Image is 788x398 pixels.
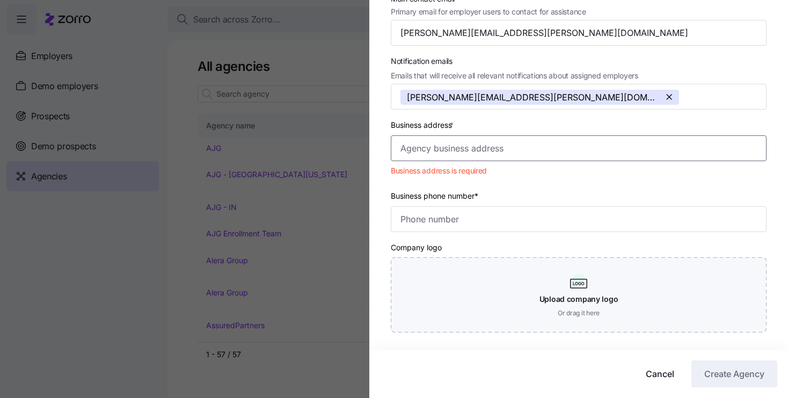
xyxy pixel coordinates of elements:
[391,55,638,67] span: Notification emails
[391,206,767,232] input: Phone number
[391,6,586,18] span: Primary email for employer users to contact for assistance
[691,360,777,387] button: Create Agency
[646,367,674,380] span: Cancel
[407,90,660,105] span: [PERSON_NAME][EMAIL_ADDRESS][PERSON_NAME][DOMAIN_NAME]
[637,360,683,387] button: Cancel
[391,135,767,161] input: Agency business address
[391,70,638,82] span: Emails that will receive all relevant notifications about assigned employers
[704,367,764,380] span: Create Agency
[391,119,456,131] label: Business address
[391,190,478,202] label: Business phone number*
[391,165,487,176] span: Business address is required
[391,20,767,46] input: Type contact email
[391,242,442,254] label: Company logo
